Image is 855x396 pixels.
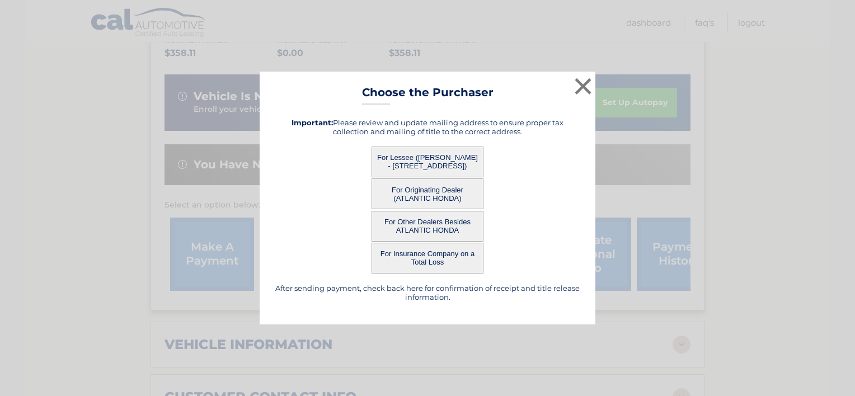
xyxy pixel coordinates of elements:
[372,211,483,242] button: For Other Dealers Besides ATLANTIC HONDA
[274,284,581,301] h5: After sending payment, check back here for confirmation of receipt and title release information.
[372,147,483,177] button: For Lessee ([PERSON_NAME] - [STREET_ADDRESS])
[362,86,494,105] h3: Choose the Purchaser
[372,243,483,274] button: For Insurance Company on a Total Loss
[292,118,333,127] strong: Important:
[372,178,483,209] button: For Originating Dealer (ATLANTIC HONDA)
[274,118,581,136] h5: Please review and update mailing address to ensure proper tax collection and mailing of title to ...
[572,75,594,97] button: ×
